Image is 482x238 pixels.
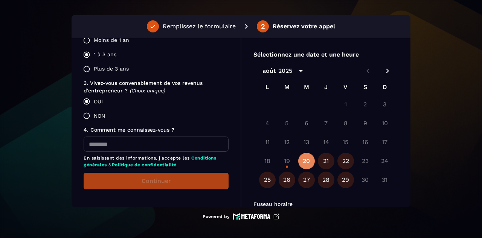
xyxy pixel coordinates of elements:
[79,33,229,48] label: Moins de 1 an
[130,88,165,94] span: (Choix unique)
[84,127,174,133] span: 4. Comment me connaissez-vous ?
[298,153,315,169] button: 20 août 2025
[259,172,276,188] button: 25 août 2025
[300,80,313,95] span: M
[381,64,394,77] button: Next month
[79,109,229,123] label: NON
[253,200,398,208] p: Fuseau horaire
[318,153,334,169] button: 21 août 2025
[279,172,295,188] button: 26 août 2025
[261,80,274,95] span: L
[203,213,230,220] p: Powered by
[337,153,354,169] button: 22 août 2025
[294,64,307,77] button: calendar view is open, switch to year view
[108,162,112,167] span: &
[318,172,334,188] button: 28 août 2025
[280,80,294,95] span: M
[298,172,315,188] button: 27 août 2025
[339,80,352,95] span: V
[278,66,292,75] div: 2025
[378,80,392,95] span: D
[203,213,279,220] a: Powered by
[261,23,265,30] div: 2
[79,94,229,109] label: OUI
[84,155,229,168] p: En saisissant des informations, j'accepte les
[253,50,398,59] p: Sélectionnez une date et une heure
[112,162,177,167] a: Politique de confidentialité
[319,80,333,95] span: J
[337,172,354,188] button: 29 août 2025
[358,80,372,95] span: S
[84,80,204,94] span: 3. Vivez-vous convenablement de vos revenus d'entrepreneur ?
[79,48,229,62] label: 1 à 3 ans
[273,22,335,31] p: Réservez votre appel
[262,66,276,75] div: août
[163,22,236,31] p: Remplissez le formulaire
[79,62,229,76] label: Plus de 3 ans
